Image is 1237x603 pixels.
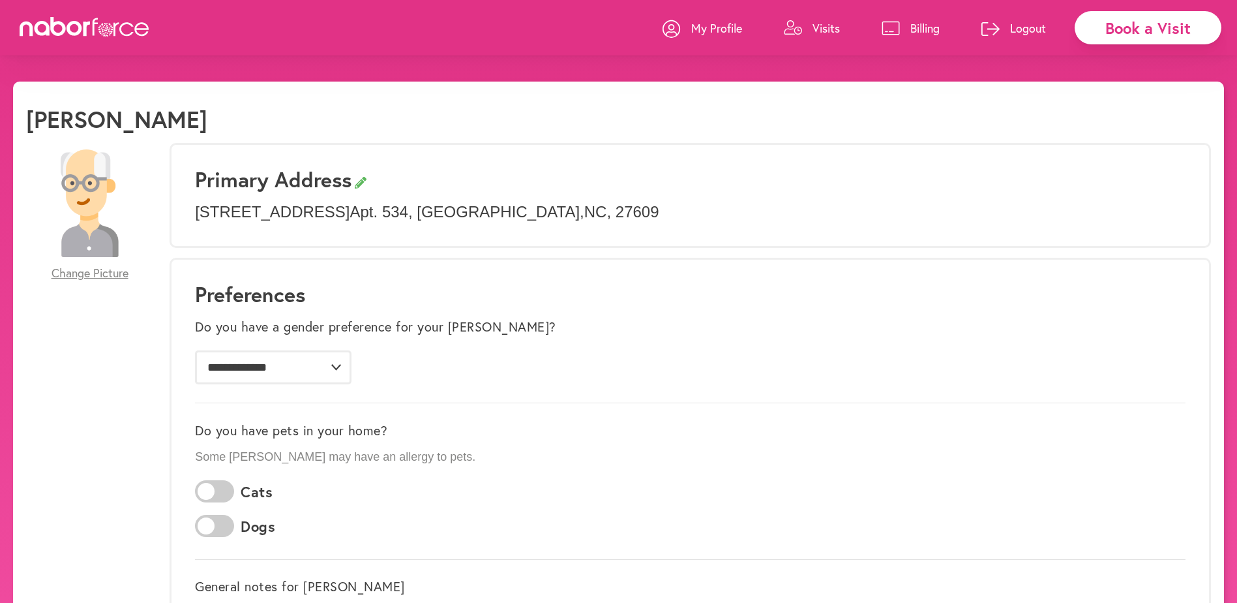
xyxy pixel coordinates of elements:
div: Book a Visit [1075,11,1221,44]
a: Logout [981,8,1046,48]
h1: Preferences [195,282,1185,307]
a: Visits [784,8,840,48]
a: My Profile [663,8,742,48]
p: Billing [910,20,940,36]
label: Dogs [241,518,275,535]
label: Do you have a gender preference for your [PERSON_NAME]? [195,319,556,335]
p: Visits [812,20,840,36]
p: Some [PERSON_NAME] may have an allergy to pets. [195,450,1185,465]
label: Cats [241,484,273,501]
span: Change Picture [52,266,128,281]
img: 28479a6084c73c1d882b58007db4b51f.png [36,149,143,257]
a: Billing [882,8,940,48]
label: Do you have pets in your home? [195,423,387,439]
h3: Primary Address [195,167,1185,192]
label: General notes for [PERSON_NAME] [195,579,405,595]
p: [STREET_ADDRESS] Apt. 534 , [GEOGRAPHIC_DATA] , NC , 27609 [195,203,1185,222]
h1: [PERSON_NAME] [26,105,207,133]
p: My Profile [691,20,742,36]
p: Logout [1010,20,1046,36]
